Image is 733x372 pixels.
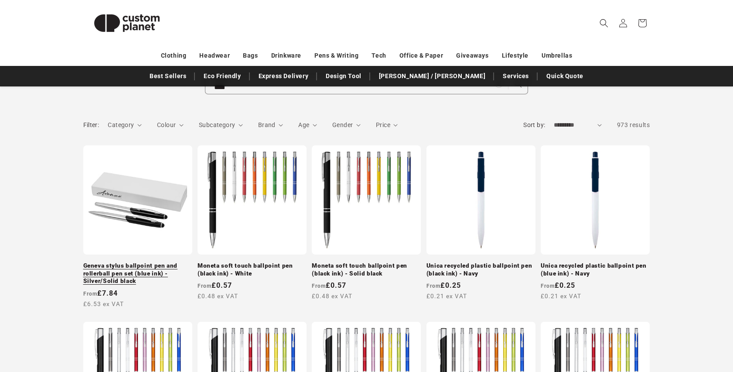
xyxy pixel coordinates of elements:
summary: Colour (0 selected) [157,121,184,130]
a: Umbrellas [542,48,572,63]
span: Colour [157,121,176,128]
summary: Gender (0 selected) [332,121,361,130]
span: Gender [332,121,353,128]
a: Services [498,69,533,84]
a: Headwear [199,48,230,63]
summary: Price [376,121,398,130]
a: Office & Paper [399,48,443,63]
a: Clothing [161,48,187,63]
a: Unica recycled plastic ballpoint pen (blue ink) - Navy [541,262,650,277]
a: Lifestyle [502,48,528,63]
a: Best Sellers [145,69,191,84]
span: Subcategory [199,121,235,128]
a: Design Tool [321,69,366,84]
summary: Search [594,14,614,33]
a: Unica recycled plastic ballpoint pen (black ink) - Navy [426,262,535,277]
summary: Brand (0 selected) [258,121,283,130]
a: Geneva stylus ballpoint pen and rollerball pen set (blue ink) - Silver/Solid black [83,262,192,285]
span: Age [298,121,309,128]
span: Brand [258,121,276,128]
summary: Subcategory (0 selected) [199,121,243,130]
a: Giveaways [456,48,488,63]
a: Bags [243,48,258,63]
a: Eco Friendly [199,69,245,84]
img: Custom Planet [83,3,170,43]
a: [PERSON_NAME] / [PERSON_NAME] [375,69,490,84]
span: Category [108,121,134,128]
summary: Category (0 selected) [108,121,142,130]
span: Price [376,121,390,128]
a: Pens & Writing [314,48,358,63]
label: Sort by: [523,121,545,128]
span: 973 results [617,121,650,128]
a: Tech [372,48,386,63]
a: Express Delivery [254,69,313,84]
iframe: Chat Widget [583,278,733,372]
h2: Filter: [83,121,99,130]
a: Moneta soft touch ballpoint pen (black ink) - Solid black [312,262,421,277]
a: Moneta soft touch ballpoint pen (black ink) - White [198,262,307,277]
a: Quick Quote [542,69,588,84]
summary: Age (0 selected) [298,121,317,130]
a: Drinkware [271,48,301,63]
